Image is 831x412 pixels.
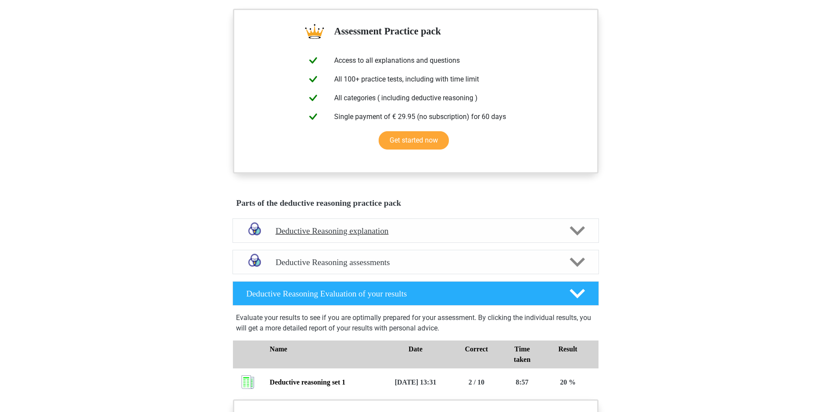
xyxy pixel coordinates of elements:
[507,344,537,365] div: Time taken
[243,220,266,242] img: deductive reasoning explanations
[537,344,598,365] div: Result
[270,378,345,386] a: Deductive reasoning set 1
[263,344,385,365] div: Name
[276,226,556,236] h4: Deductive Reasoning explanation
[229,218,602,243] a: explanations Deductive Reasoning explanation
[236,198,595,208] h4: Parts of the deductive reasoning practice pack
[385,344,446,365] div: Date
[229,250,602,274] a: assessments Deductive Reasoning assessments
[229,281,602,306] a: Deductive Reasoning Evaluation of your results
[379,131,449,150] a: Get started now
[243,251,266,273] img: deductive reasoning assessments
[276,257,556,267] h4: Deductive Reasoning assessments
[246,289,556,299] h4: Deductive Reasoning Evaluation of your results
[236,313,595,334] p: Evaluate your results to see if you are optimally prepared for your assessment. By clicking the i...
[446,344,507,365] div: Correct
